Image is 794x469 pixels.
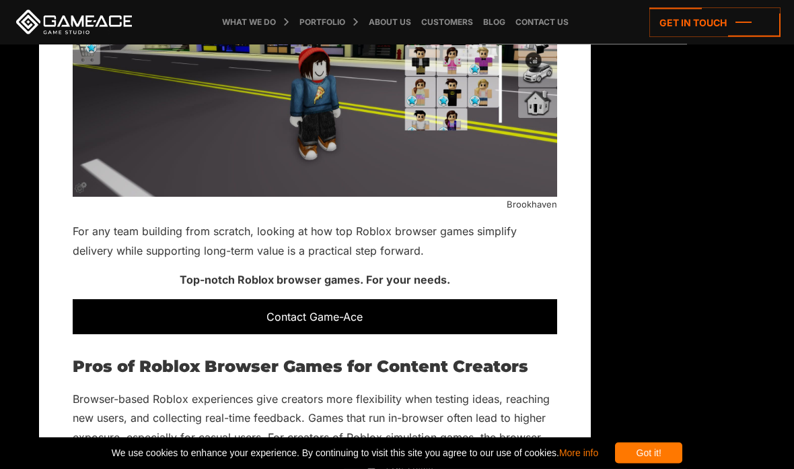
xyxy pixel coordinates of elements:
h2: Pros of Roblox Browser Games for Content Creators [73,358,557,376]
a: Get in touch [649,8,781,37]
p: For any team building from scratch, looking at how top Roblox browser games simplify delivery whi... [73,222,557,261]
a: Contact Game-Ace [73,300,557,335]
p: Brookhaven [73,197,557,213]
strong: Top-notch Roblox browser games. For your needs. [180,274,450,287]
a: More info [559,447,598,458]
span: We use cookies to enhance your experience. By continuing to visit this site you agree to our use ... [112,443,598,464]
div: Got it! [615,443,682,464]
